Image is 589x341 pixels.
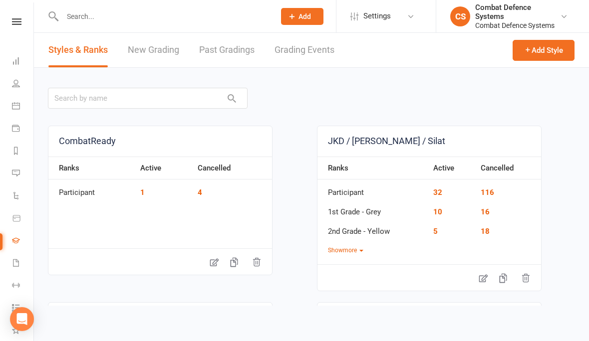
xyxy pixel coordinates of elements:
td: 2nd Grade - Yellow [317,218,428,238]
a: People [12,73,34,96]
a: JKD / [PERSON_NAME] / Silat [317,126,541,157]
th: Ranks [317,157,428,179]
a: Jnr Muay Thai [317,303,541,333]
a: Past Gradings [199,33,255,67]
div: Open Intercom Messenger [10,307,34,331]
a: Calendar [12,96,34,118]
th: Active [428,157,475,179]
a: 1 [140,188,145,197]
button: Add [281,8,323,25]
div: Combat Defence Systems [475,21,560,30]
th: Active [135,157,193,179]
td: Participant [48,179,135,199]
a: 4 [198,188,202,197]
td: Participant [317,179,428,199]
th: Cancelled [476,157,541,179]
a: 10 [433,207,442,216]
div: CS [450,6,470,26]
td: 1st Grade - Grey [317,199,428,218]
input: Search... [59,9,268,23]
span: Add [298,12,311,20]
a: New Grading [128,33,179,67]
a: Dashboard [12,51,34,73]
a: Product Sales [12,208,34,230]
a: Styles & Ranks [48,33,108,67]
a: Payments [12,118,34,141]
span: Settings [363,5,391,27]
a: 32 [433,188,442,197]
button: Showmore [328,246,363,255]
button: Add Style [513,40,575,61]
a: 18 [481,227,490,236]
th: Cancelled [193,157,272,179]
a: Jnr JKD [48,303,272,333]
a: 116 [481,188,494,197]
div: Combat Defence Systems [475,3,560,21]
th: Ranks [48,157,135,179]
a: 5 [433,227,438,236]
a: Grading Events [275,33,334,67]
input: Search by name [48,88,248,109]
a: 16 [481,207,490,216]
a: CombatReady [48,126,272,157]
a: Reports [12,141,34,163]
